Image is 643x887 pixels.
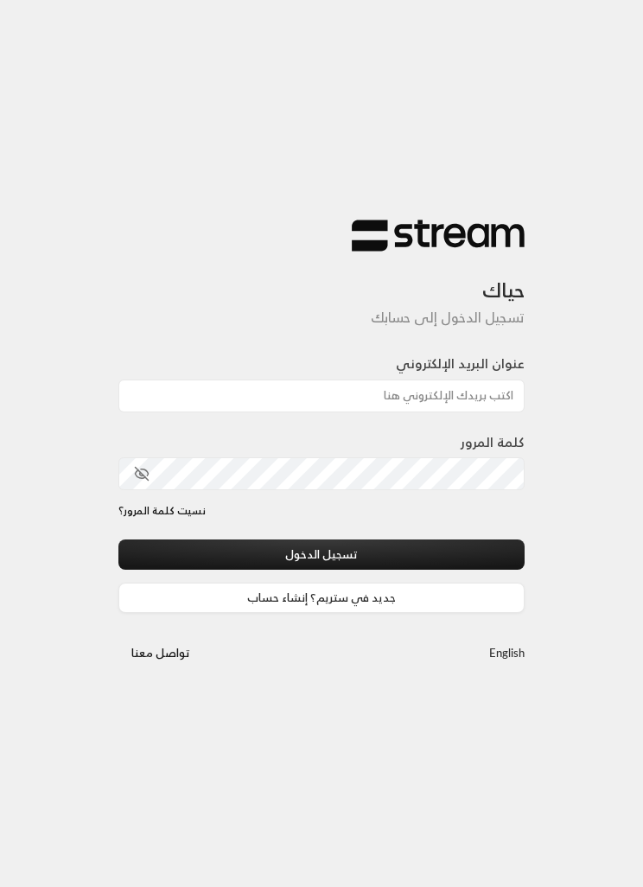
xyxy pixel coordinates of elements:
[396,354,525,374] label: عنوان البريد الإلكتروني
[352,219,525,252] img: Stream Logo
[118,309,525,326] h5: تسجيل الدخول إلى حسابك
[127,459,156,488] button: toggle password visibility
[118,643,203,663] a: تواصل معنا
[118,252,525,303] h3: حياك
[118,503,206,519] a: نسيت كلمة المرور؟
[118,583,525,613] a: جديد في ستريم؟ إنشاء حساب
[118,380,525,412] input: اكتب بريدك الإلكتروني هنا
[461,433,525,453] label: كلمة المرور
[118,539,525,570] button: تسجيل الدخول
[118,639,203,669] button: تواصل معنا
[489,639,525,669] a: English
